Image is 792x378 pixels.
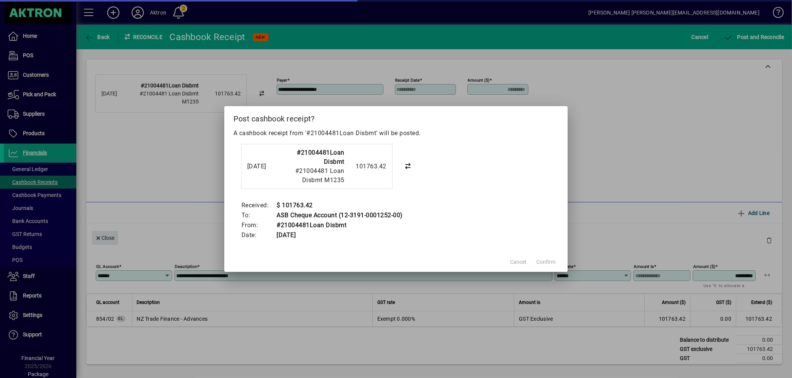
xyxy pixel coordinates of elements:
td: Received: [241,200,277,210]
div: [DATE] [247,162,278,171]
strong: #21004481Loan Disbmt [297,149,345,165]
h2: Post cashbook receipt? [224,106,568,128]
td: Date: [241,230,277,240]
td: From: [241,220,277,230]
p: A cashbook receipt from '#21004481Loan Disbmt' will be posted. [233,129,559,138]
td: #21004481Loan Disbmt [277,220,403,230]
td: [DATE] [277,230,403,240]
td: $ 101763.42 [277,200,403,210]
td: ASB Cheque Account (12-3191-0001252-00) [277,210,403,220]
div: 101763.42 [348,162,386,171]
span: #21004481 Loan Disbmt M1235 [295,167,344,184]
td: To: [241,210,277,220]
